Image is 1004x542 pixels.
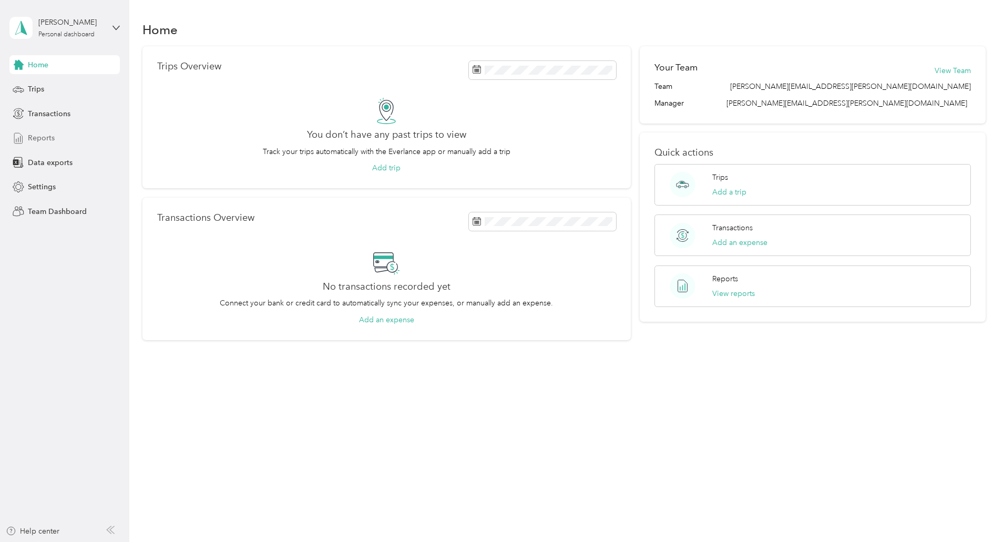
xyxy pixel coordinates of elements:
[28,84,44,95] span: Trips
[28,181,56,192] span: Settings
[157,212,254,223] p: Transactions Overview
[726,99,967,108] span: [PERSON_NAME][EMAIL_ADDRESS][PERSON_NAME][DOMAIN_NAME]
[28,206,87,217] span: Team Dashboard
[712,172,728,183] p: Trips
[654,98,684,109] span: Manager
[730,81,971,92] span: [PERSON_NAME][EMAIL_ADDRESS][PERSON_NAME][DOMAIN_NAME]
[28,59,48,70] span: Home
[323,281,450,292] h2: No transactions recorded yet
[157,61,221,72] p: Trips Overview
[142,24,178,35] h1: Home
[712,273,738,284] p: Reports
[945,483,1004,542] iframe: Everlance-gr Chat Button Frame
[712,288,755,299] button: View reports
[28,157,73,168] span: Data exports
[28,132,55,144] span: Reports
[654,147,971,158] p: Quick actions
[712,222,753,233] p: Transactions
[263,146,510,157] p: Track your trips automatically with the Everlance app or manually add a trip
[38,17,104,28] div: [PERSON_NAME]
[654,61,698,74] h2: Your Team
[307,129,466,140] h2: You don’t have any past trips to view
[654,81,672,92] span: Team
[712,187,746,198] button: Add a trip
[28,108,70,119] span: Transactions
[712,237,767,248] button: Add an expense
[935,65,971,76] button: View Team
[38,32,95,38] div: Personal dashboard
[220,298,553,309] p: Connect your bank or credit card to automatically sync your expenses, or manually add an expense.
[359,314,414,325] button: Add an expense
[372,162,401,173] button: Add trip
[6,526,59,537] button: Help center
